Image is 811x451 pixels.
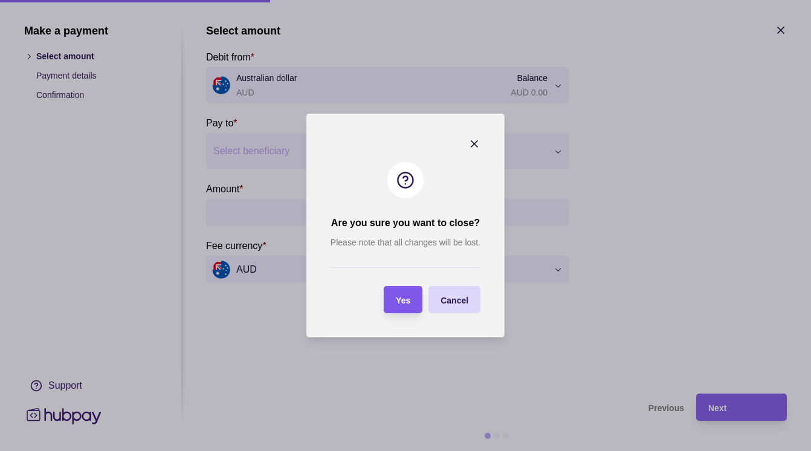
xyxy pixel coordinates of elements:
button: Yes [384,286,422,313]
p: Please note that all changes will be lost. [331,236,480,249]
span: Cancel [441,296,468,305]
h2: Are you sure you want to close? [331,216,480,230]
button: Cancel [428,286,480,313]
span: Yes [396,296,410,305]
